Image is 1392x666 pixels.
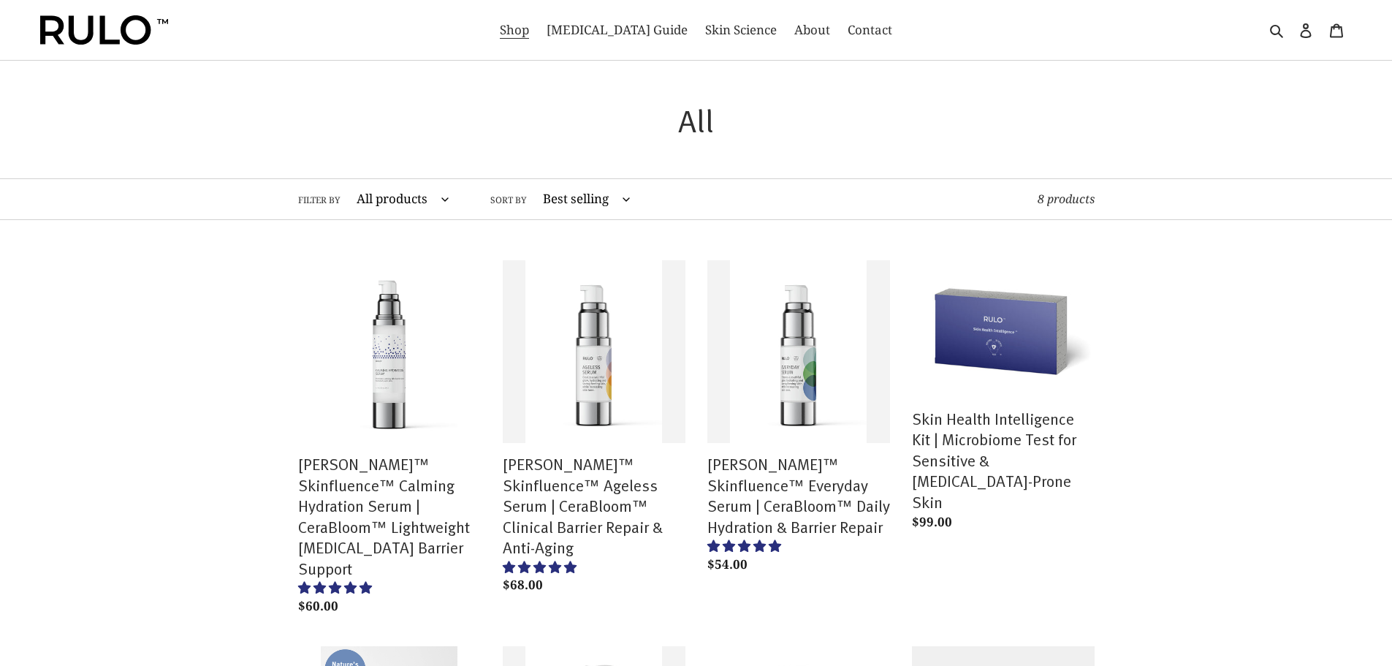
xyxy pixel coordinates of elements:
h1: All [298,101,1095,139]
span: Shop [500,21,529,39]
span: Skin Science [705,21,777,39]
a: Skin Science [698,18,784,42]
span: [MEDICAL_DATA] Guide [547,21,688,39]
label: Sort by [490,194,527,207]
span: Contact [848,21,892,39]
span: 8 products [1038,191,1095,207]
label: Filter by [298,194,341,207]
img: Rulo™ Skin [40,15,168,45]
a: Contact [840,18,900,42]
span: About [794,21,830,39]
a: Shop [492,18,536,42]
a: [MEDICAL_DATA] Guide [539,18,695,42]
a: About [787,18,837,42]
